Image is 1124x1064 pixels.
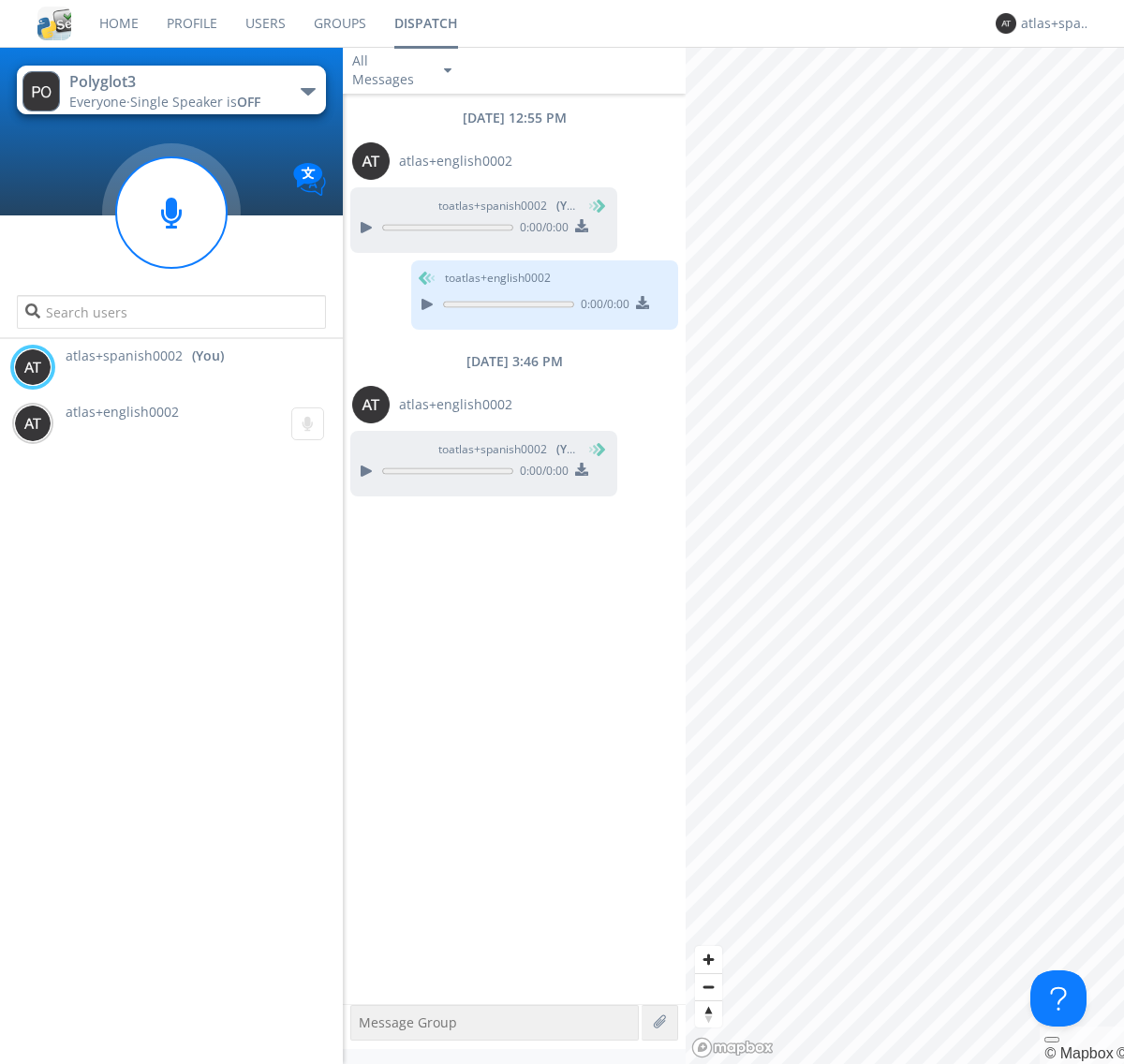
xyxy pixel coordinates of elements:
img: 373638.png [996,13,1016,34]
span: Single Speaker is [130,93,260,111]
span: 0:00 / 0:00 [574,296,629,317]
div: Polyglot3 [69,71,280,93]
img: download media button [575,463,588,476]
span: (You) [556,441,584,457]
a: Mapbox logo [691,1037,774,1058]
span: atlas+english0002 [399,152,512,170]
span: to atlas+spanish0002 [438,441,579,458]
span: Zoom out [695,974,722,1000]
span: 0:00 / 0:00 [513,219,569,240]
div: [DATE] 12:55 PM [343,109,686,127]
span: (You) [556,198,584,214]
img: 373638.png [352,386,390,423]
button: Polyglot3Everyone·Single Speaker isOFF [17,66,325,114]
span: to atlas+english0002 [445,270,551,287]
img: 373638.png [14,405,52,442]
img: download media button [575,219,588,232]
div: (You) [192,347,224,365]
iframe: Toggle Customer Support [1030,970,1087,1027]
span: atlas+english0002 [66,403,179,421]
span: to atlas+spanish0002 [438,198,579,214]
div: [DATE] 3:46 PM [343,352,686,371]
img: Translation enabled [293,163,326,196]
button: Zoom in [695,946,722,973]
img: caret-down-sm.svg [444,68,451,73]
span: atlas+english0002 [399,395,512,414]
span: 0:00 / 0:00 [513,463,569,483]
img: cddb5a64eb264b2086981ab96f4c1ba7 [37,7,71,40]
div: atlas+spanish0002 [1021,14,1091,33]
button: Reset bearing to north [695,1000,722,1027]
div: Everyone · [69,93,280,111]
img: download media button [636,296,649,309]
a: Mapbox [1044,1045,1113,1061]
div: All Messages [352,52,427,89]
input: Search users [17,295,325,329]
span: Reset bearing to north [695,1001,722,1027]
span: atlas+spanish0002 [66,347,183,365]
button: Zoom out [695,973,722,1000]
img: 373638.png [14,348,52,386]
img: 373638.png [22,71,60,111]
span: OFF [237,93,260,111]
button: Toggle attribution [1044,1037,1059,1042]
img: 373638.png [352,142,390,180]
